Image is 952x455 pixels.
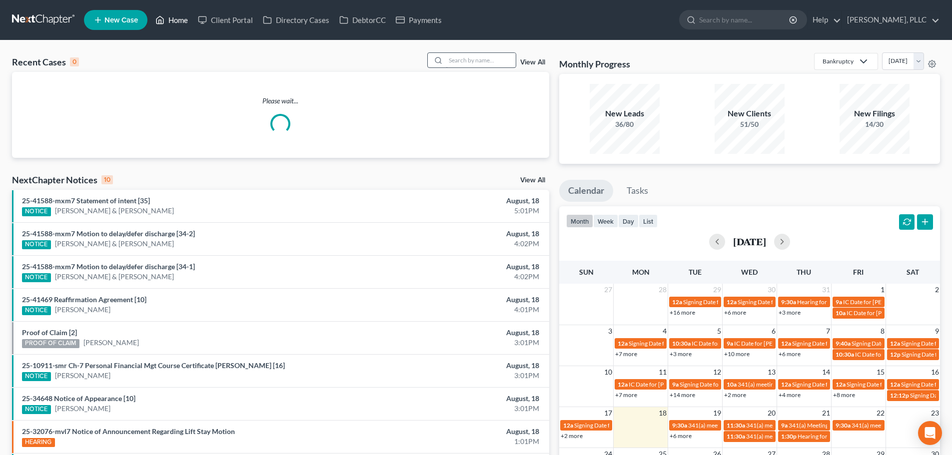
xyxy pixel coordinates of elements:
[22,361,285,370] a: 25-10911-smr Ch-7 Personal Financial Mgt Course Certificate [PERSON_NAME] [16]
[22,427,235,436] a: 25-32076-mvl7 Notice of Announcement Regarding Lift Stay Motion
[727,433,745,440] span: 11:30a
[373,338,539,348] div: 3:01PM
[373,361,539,371] div: August, 18
[825,325,831,337] span: 7
[373,437,539,447] div: 1:01PM
[22,229,195,238] a: 25-41588-mxm7 Motion to delay/defer discharge [34-2]
[716,325,722,337] span: 5
[104,16,138,24] span: New Case
[615,350,637,358] a: +7 more
[629,340,745,347] span: Signing Date for [PERSON_NAME], Tereyana
[715,108,785,119] div: New Clients
[559,58,630,70] h3: Monthly Progress
[833,391,855,399] a: +8 more
[632,268,650,276] span: Mon
[880,284,886,296] span: 1
[689,268,702,276] span: Tue
[683,298,833,306] span: Signing Date for [PERSON_NAME][GEOGRAPHIC_DATA]
[391,11,447,29] a: Payments
[22,295,146,304] a: 25-41469 Reaffirmation Agreement [10]
[779,391,801,399] a: +4 more
[55,305,110,315] a: [PERSON_NAME]
[890,392,909,399] span: 12:12p
[746,422,843,429] span: 341(a) meeting for [PERSON_NAME]
[843,298,920,306] span: IC Date for [PERSON_NAME]
[836,381,846,388] span: 12a
[373,295,539,305] div: August, 18
[603,366,613,378] span: 10
[847,381,936,388] span: Signing Date for [PERSON_NAME]
[670,350,692,358] a: +3 more
[930,366,940,378] span: 16
[373,262,539,272] div: August, 18
[672,298,682,306] span: 12a
[934,284,940,296] span: 2
[797,268,811,276] span: Thu
[853,268,864,276] span: Fri
[590,119,660,129] div: 36/80
[22,306,51,315] div: NOTICE
[767,366,777,378] span: 13
[670,432,692,440] a: +6 more
[22,372,51,381] div: NOTICE
[55,206,174,216] a: [PERSON_NAME] & [PERSON_NAME]
[727,340,733,347] span: 9a
[741,268,758,276] span: Wed
[520,177,545,184] a: View All
[446,53,516,67] input: Search by name...
[797,298,928,306] span: Hearing for [PERSON_NAME] & [PERSON_NAME]
[334,11,391,29] a: DebtorCC
[373,229,539,239] div: August, 18
[779,309,801,316] a: +3 more
[727,381,737,388] span: 10a
[767,407,777,419] span: 20
[566,214,593,228] button: month
[692,340,768,347] span: IC Date for [PERSON_NAME]
[852,340,941,347] span: Signing Date for [PERSON_NAME]
[680,381,832,388] span: Signing Date for [PERSON_NAME], [GEOGRAPHIC_DATA]
[738,381,834,388] span: 341(a) meeting for [PERSON_NAME]
[193,11,258,29] a: Client Portal
[12,96,549,106] p: Please wait...
[83,338,139,348] a: [PERSON_NAME]
[603,284,613,296] span: 27
[670,309,695,316] a: +16 more
[22,339,79,348] div: PROOF OF CLAIM
[712,366,722,378] span: 12
[727,298,737,306] span: 12a
[781,433,797,440] span: 1:30p
[615,391,637,399] a: +7 more
[658,366,668,378] span: 11
[373,427,539,437] div: August, 18
[821,284,831,296] span: 31
[876,407,886,419] span: 22
[639,214,658,228] button: list
[658,284,668,296] span: 28
[918,421,942,445] div: Open Intercom Messenger
[890,340,900,347] span: 12a
[373,371,539,381] div: 3:01PM
[22,438,55,447] div: HEARING
[150,11,193,29] a: Home
[22,394,135,403] a: 25-34648 Notice of Appearance [10]
[688,422,785,429] span: 341(a) meeting for [PERSON_NAME]
[672,422,687,429] span: 9:30a
[781,381,791,388] span: 12a
[890,381,900,388] span: 12a
[781,298,796,306] span: 9:30a
[712,284,722,296] span: 29
[767,284,777,296] span: 30
[574,422,664,429] span: Signing Date for [PERSON_NAME]
[373,206,539,216] div: 5:01PM
[880,325,886,337] span: 8
[847,309,923,317] span: IC Date for [PERSON_NAME]
[836,422,851,429] span: 9:30a
[373,328,539,338] div: August, 18
[724,309,746,316] a: +6 more
[792,340,882,347] span: Signing Date for [PERSON_NAME]
[22,328,77,337] a: Proof of Claim [2]
[629,381,705,388] span: IC Date for [PERSON_NAME]
[593,214,618,228] button: week
[618,180,657,202] a: Tasks
[12,174,113,186] div: NextChapter Notices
